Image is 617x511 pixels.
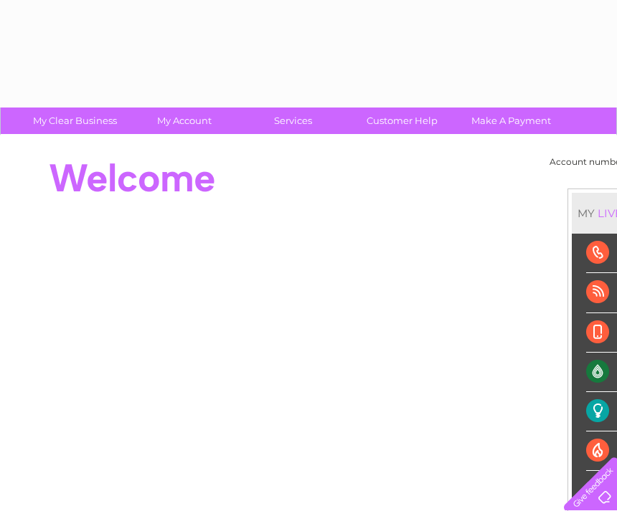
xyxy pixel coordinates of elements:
[452,108,570,134] a: Make A Payment
[16,108,134,134] a: My Clear Business
[234,108,352,134] a: Services
[343,108,461,134] a: Customer Help
[125,108,243,134] a: My Account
